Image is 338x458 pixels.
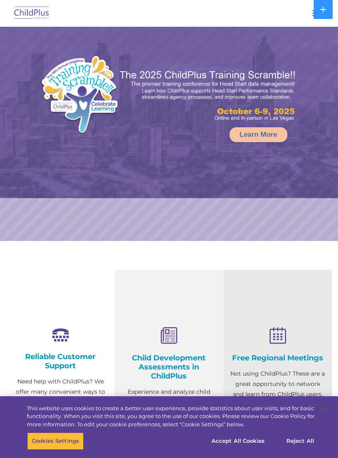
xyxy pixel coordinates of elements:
[207,432,269,450] button: Accept All Cookies
[316,400,334,418] button: Close
[230,127,287,142] a: Learn More
[230,369,326,420] p: Not using ChildPlus? These are a great opportunity to network and learn from ChildPlus users. Fin...
[121,387,217,449] p: Experience and analyze child assessments and Head Start data management in one system with zero c...
[12,376,108,449] p: Need help with ChildPlus? We offer many convenient ways to contact our amazing Customer Support r...
[27,432,84,450] button: Cookies Settings
[275,432,326,450] button: Reject All
[230,353,326,362] h4: Free Regional Meetings
[12,4,51,23] img: ChildPlus by Procare Solutions
[12,352,108,370] h4: Reliable Customer Support
[121,353,217,381] h4: Child Development Assessments in ChildPlus
[27,404,315,429] div: This website uses cookies to create a better user experience, provide statistics about user visit...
